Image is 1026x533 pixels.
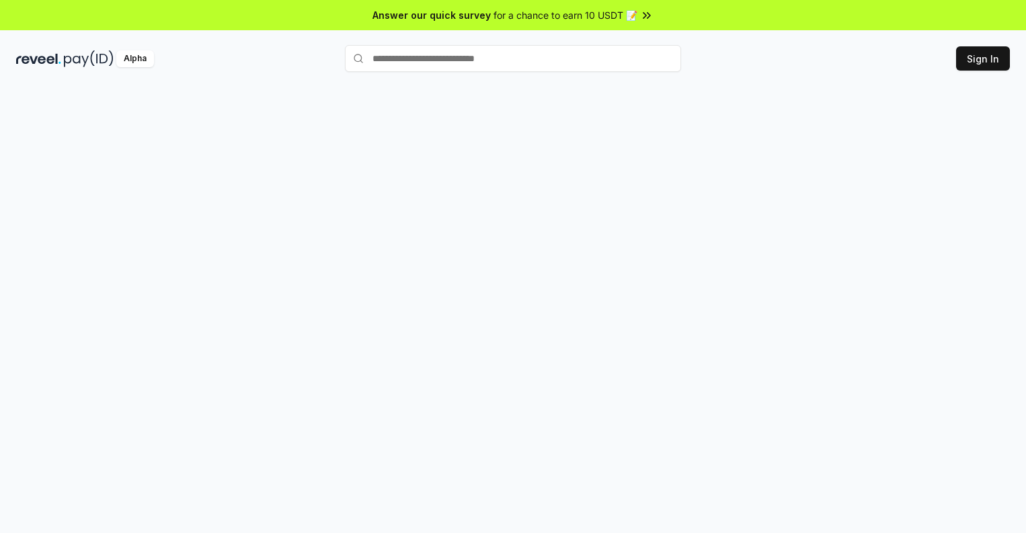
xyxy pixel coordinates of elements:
[956,46,1010,71] button: Sign In
[16,50,61,67] img: reveel_dark
[372,8,491,22] span: Answer our quick survey
[64,50,114,67] img: pay_id
[494,8,637,22] span: for a chance to earn 10 USDT 📝
[116,50,154,67] div: Alpha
